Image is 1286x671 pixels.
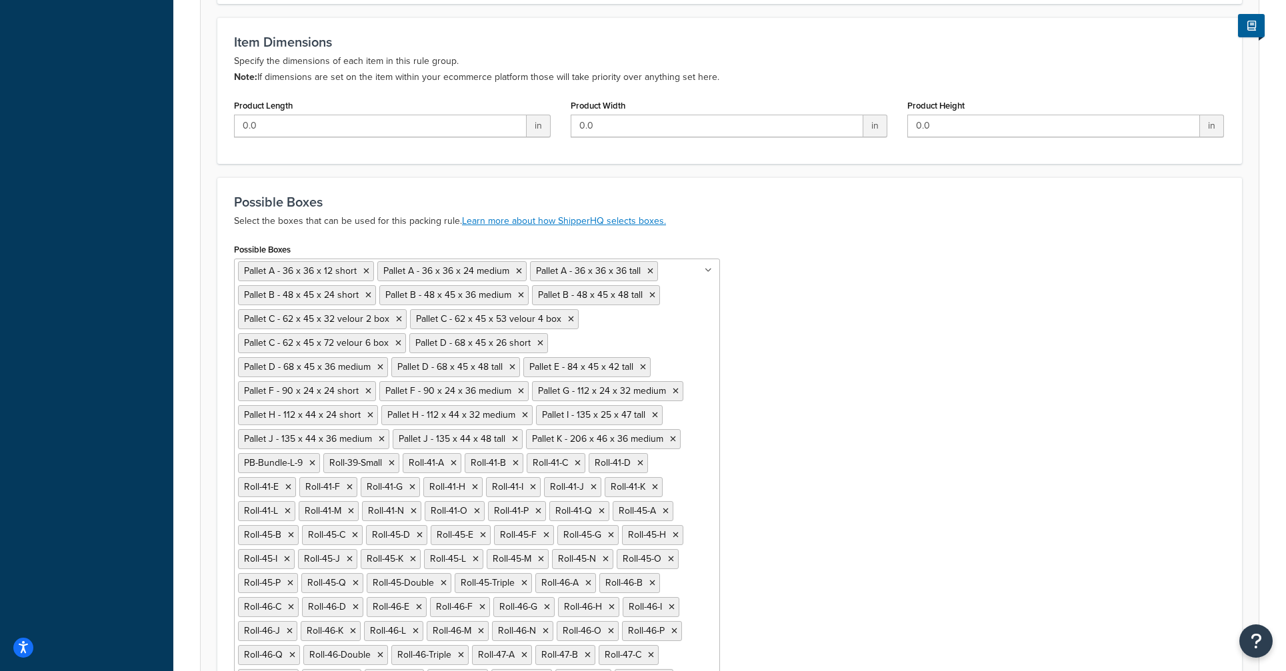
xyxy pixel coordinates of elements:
[244,552,277,566] span: Roll-45-I
[244,312,389,326] span: Pallet C - 62 x 45 x 32 velour 2 box
[385,384,511,398] span: Pallet F - 90 x 24 x 36 medium
[234,101,293,111] label: Product Length
[367,552,403,566] span: Roll-45-K
[500,528,537,542] span: Roll-45-F
[533,456,568,470] span: Roll-41-C
[492,480,523,494] span: Roll-41-I
[416,312,561,326] span: Pallet C - 62 x 45 x 53 velour 4 box
[309,648,371,662] span: Roll-46-Double
[628,528,666,542] span: Roll-45-H
[307,576,346,590] span: Roll-45-Q
[563,624,601,638] span: Roll-46-O
[308,600,346,614] span: Roll-46-D
[305,480,340,494] span: Roll-41-F
[493,552,531,566] span: Roll-45-M
[471,456,506,470] span: Roll-41-B
[329,456,382,470] span: Roll-39-Small
[478,648,515,662] span: Roll-47-A
[863,115,887,137] span: in
[244,336,389,350] span: Pallet C - 62 x 45 x 72 velour 6 box
[529,360,633,374] span: Pallet E - 84 x 45 x 42 tall
[372,528,410,542] span: Roll-45-D
[244,264,357,278] span: Pallet A - 36 x 36 x 12 short
[433,624,471,638] span: Roll-46-M
[234,195,1225,209] h3: Possible Boxes
[244,360,371,374] span: Pallet D - 68 x 45 x 36 medium
[499,600,537,614] span: Roll-46-G
[1200,115,1224,137] span: in
[628,624,665,638] span: Roll-46-P
[244,576,281,590] span: Roll-45-P
[244,528,281,542] span: Roll-45-B
[558,552,596,566] span: Roll-45-N
[244,624,280,638] span: Roll-46-J
[368,504,404,518] span: Roll-41-N
[536,264,641,278] span: Pallet A - 36 x 36 x 36 tall
[494,504,529,518] span: Roll-41-P
[244,384,359,398] span: Pallet F - 90 x 24 x 24 short
[304,552,340,566] span: Roll-45-J
[383,264,509,278] span: Pallet A - 36 x 36 x 24 medium
[373,600,409,614] span: Roll-46-E
[373,576,434,590] span: Roll-45-Double
[550,480,584,494] span: Roll-41-J
[409,456,444,470] span: Roll-41-A
[436,600,473,614] span: Roll-46-F
[564,600,602,614] span: Roll-46-H
[538,384,666,398] span: Pallet G - 112 x 24 x 32 medium
[305,504,341,518] span: Roll-41-M
[538,288,643,302] span: Pallet B - 48 x 45 x 48 tall
[234,53,1225,85] p: Specify the dimensions of each item in this rule group. If dimensions are set on the item within ...
[461,576,515,590] span: Roll-45-Triple
[244,432,372,446] span: Pallet J - 135 x 44 x 36 medium
[415,336,531,350] span: Pallet D - 68 x 45 x 26 short
[605,648,641,662] span: Roll-47-C
[429,480,465,494] span: Roll-41-H
[1239,624,1273,658] button: Open Resource Center
[571,101,625,111] label: Product Width
[397,360,503,374] span: Pallet D - 68 x 45 x 48 tall
[234,70,257,84] b: Note:
[542,408,645,422] span: Pallet I - 135 x 25 x 47 tall
[244,600,281,614] span: Roll-46-C
[532,432,663,446] span: Pallet K - 206 x 46 x 36 medium
[367,480,403,494] span: Roll-41-G
[244,456,303,470] span: PB-Bundle-L-9
[244,288,359,302] span: Pallet B - 48 x 45 x 24 short
[541,576,579,590] span: Roll-46-A
[244,504,278,518] span: Roll-41-L
[234,213,1225,229] p: Select the boxes that can be used for this packing rule.
[541,648,578,662] span: Roll-47-B
[527,115,551,137] span: in
[907,101,965,111] label: Product Height
[234,245,291,255] label: Possible Boxes
[437,528,473,542] span: Roll-45-E
[387,408,515,422] span: Pallet H - 112 x 44 x 32 medium
[431,504,467,518] span: Roll-41-O
[399,432,505,446] span: Pallet J - 135 x 44 x 48 tall
[244,480,279,494] span: Roll-41-E
[563,528,601,542] span: Roll-45-G
[308,528,345,542] span: Roll-45-C
[611,480,645,494] span: Roll-41-K
[605,576,643,590] span: Roll-46-B
[307,624,343,638] span: Roll-46-K
[234,35,1225,49] h3: Item Dimensions
[555,504,592,518] span: Roll-41-Q
[629,600,662,614] span: Roll-46-I
[244,648,283,662] span: Roll-46-Q
[595,456,631,470] span: Roll-41-D
[623,552,661,566] span: Roll-45-O
[370,624,406,638] span: Roll-46-L
[498,624,536,638] span: Roll-46-N
[244,408,361,422] span: Pallet H - 112 x 44 x 24 short
[1238,14,1265,37] button: Show Help Docs
[619,504,656,518] span: Roll-45-A
[385,288,511,302] span: Pallet B - 48 x 45 x 36 medium
[462,214,666,228] a: Learn more about how ShipperHQ selects boxes.
[430,552,466,566] span: Roll-45-L
[397,648,451,662] span: Roll-46-Triple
